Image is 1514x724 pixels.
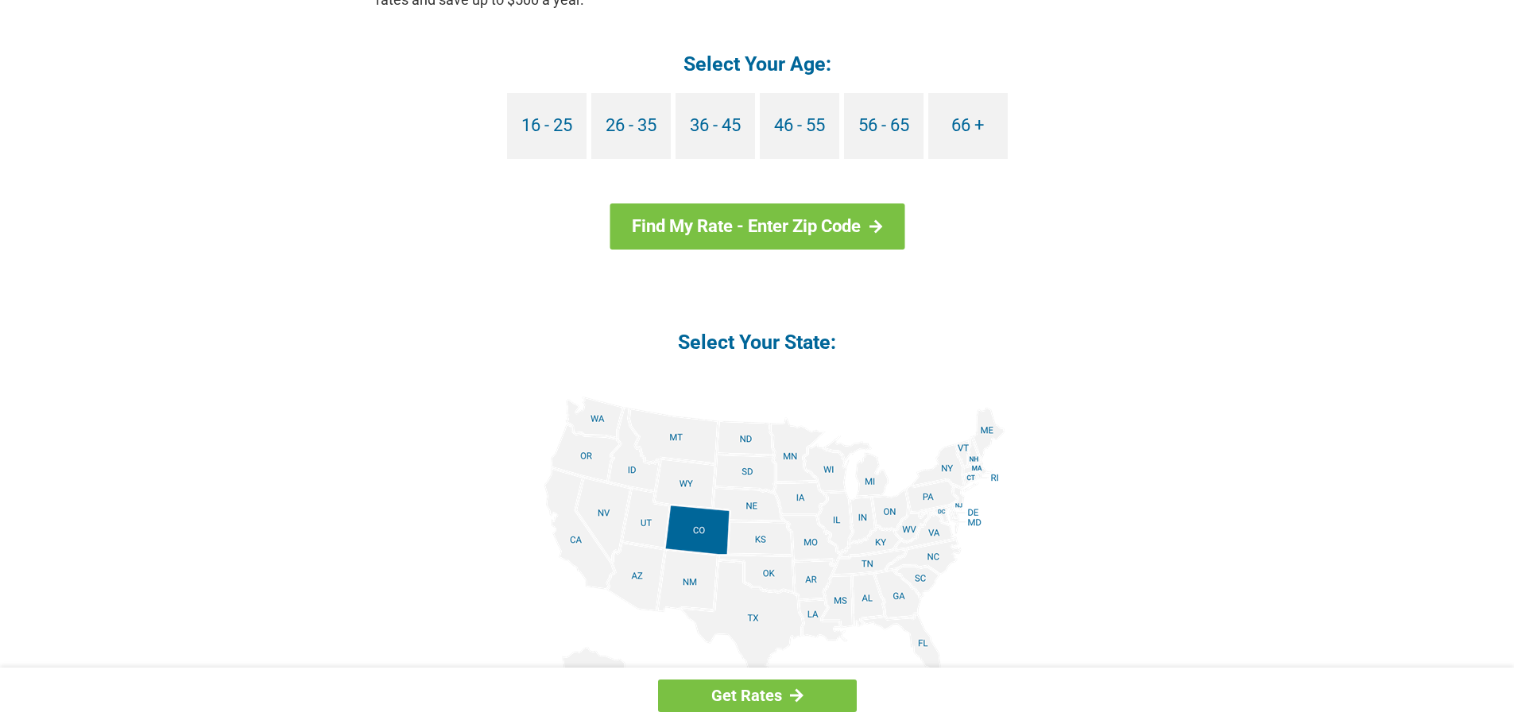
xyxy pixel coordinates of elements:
[928,93,1008,159] a: 66 +
[591,93,671,159] a: 26 - 35
[507,93,587,159] a: 16 - 25
[844,93,924,159] a: 56 - 65
[376,51,1139,77] h4: Select Your Age:
[376,329,1139,355] h4: Select Your State:
[676,93,755,159] a: 36 - 45
[610,203,904,250] a: Find My Rate - Enter Zip Code
[658,679,857,712] a: Get Rates
[760,93,839,159] a: 46 - 55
